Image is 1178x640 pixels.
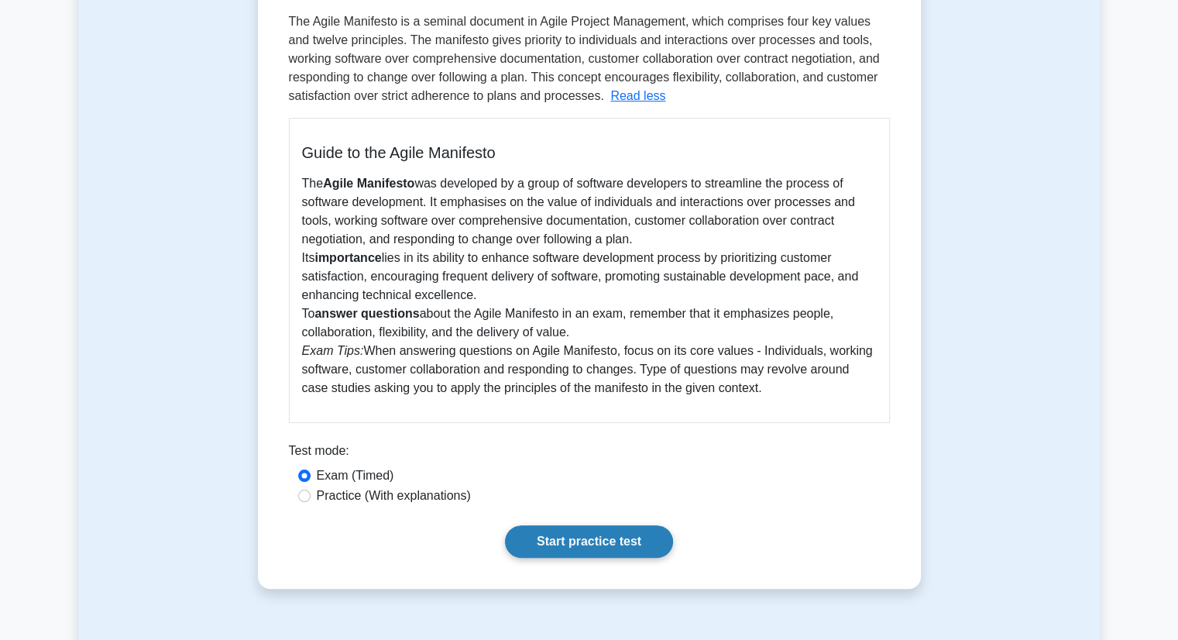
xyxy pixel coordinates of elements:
[302,344,364,357] i: Exam Tips:
[505,525,673,558] a: Start practice test
[317,487,471,505] label: Practice (With explanations)
[317,466,394,485] label: Exam (Timed)
[314,307,419,320] b: answer questions
[289,15,880,102] span: The Agile Manifesto is a seminal document in Agile Project Management, which comprises four key v...
[302,174,877,397] p: The was developed by a group of software developers to streamline the process of software develop...
[289,442,890,466] div: Test mode:
[610,87,665,105] button: Read less
[314,251,381,264] b: importance
[302,143,877,162] h5: Guide to the Agile Manifesto
[323,177,414,190] b: Agile Manifesto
